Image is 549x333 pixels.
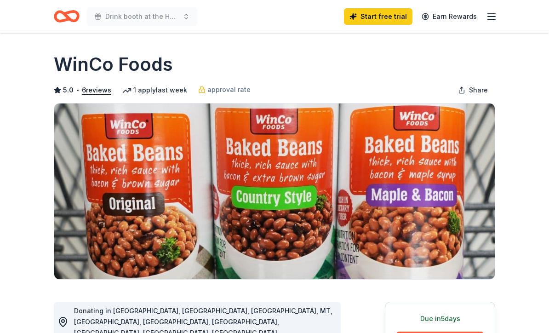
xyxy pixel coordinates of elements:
div: Due in 5 days [396,313,484,324]
span: Share [469,85,488,96]
a: Earn Rewards [416,8,482,25]
a: Home [54,6,80,27]
a: approval rate [198,84,251,95]
span: • [76,86,80,94]
a: Start free trial [344,8,412,25]
button: 6reviews [82,85,111,96]
button: Drink booth at the Hueneme Banana Festival [87,7,197,26]
h1: WinCo Foods [54,52,173,77]
img: Image for WinCo Foods [54,103,495,279]
button: Share [451,81,495,99]
span: approval rate [207,84,251,95]
span: Drink booth at the Hueneme Banana Festival [105,11,179,22]
span: 5.0 [63,85,74,96]
div: 1 apply last week [122,85,187,96]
